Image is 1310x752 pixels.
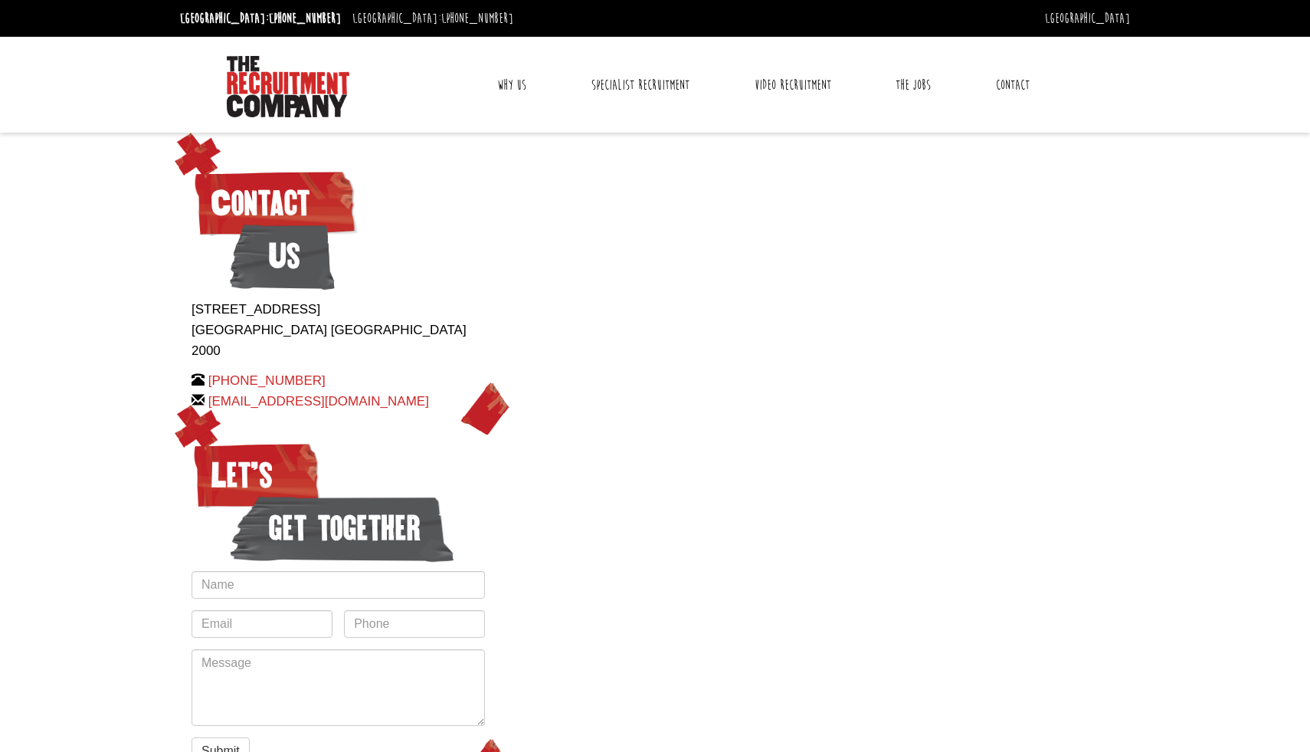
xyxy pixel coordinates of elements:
a: Video Recruitment [743,66,843,104]
a: [PHONE_NUMBER] [269,10,341,27]
li: [GEOGRAPHIC_DATA]: [176,6,345,31]
input: Email [192,610,332,638]
a: [EMAIL_ADDRESS][DOMAIN_NAME] [208,394,429,409]
span: Contact [192,165,358,241]
img: The Recruitment Company [227,56,349,117]
a: Specialist Recruitment [580,66,701,104]
span: Let’s [192,437,321,514]
li: [GEOGRAPHIC_DATA]: [349,6,517,31]
span: Us [230,218,335,294]
a: Why Us [486,66,538,104]
span: get together [230,490,454,566]
p: [STREET_ADDRESS] [GEOGRAPHIC_DATA] [GEOGRAPHIC_DATA] 2000 [192,299,485,362]
a: The Jobs [884,66,942,104]
a: [PHONE_NUMBER] [441,10,513,27]
input: Name [192,571,485,599]
a: Contact [984,66,1041,104]
a: [PHONE_NUMBER] [208,373,326,388]
input: Phone [344,610,485,638]
a: [GEOGRAPHIC_DATA] [1045,10,1130,27]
